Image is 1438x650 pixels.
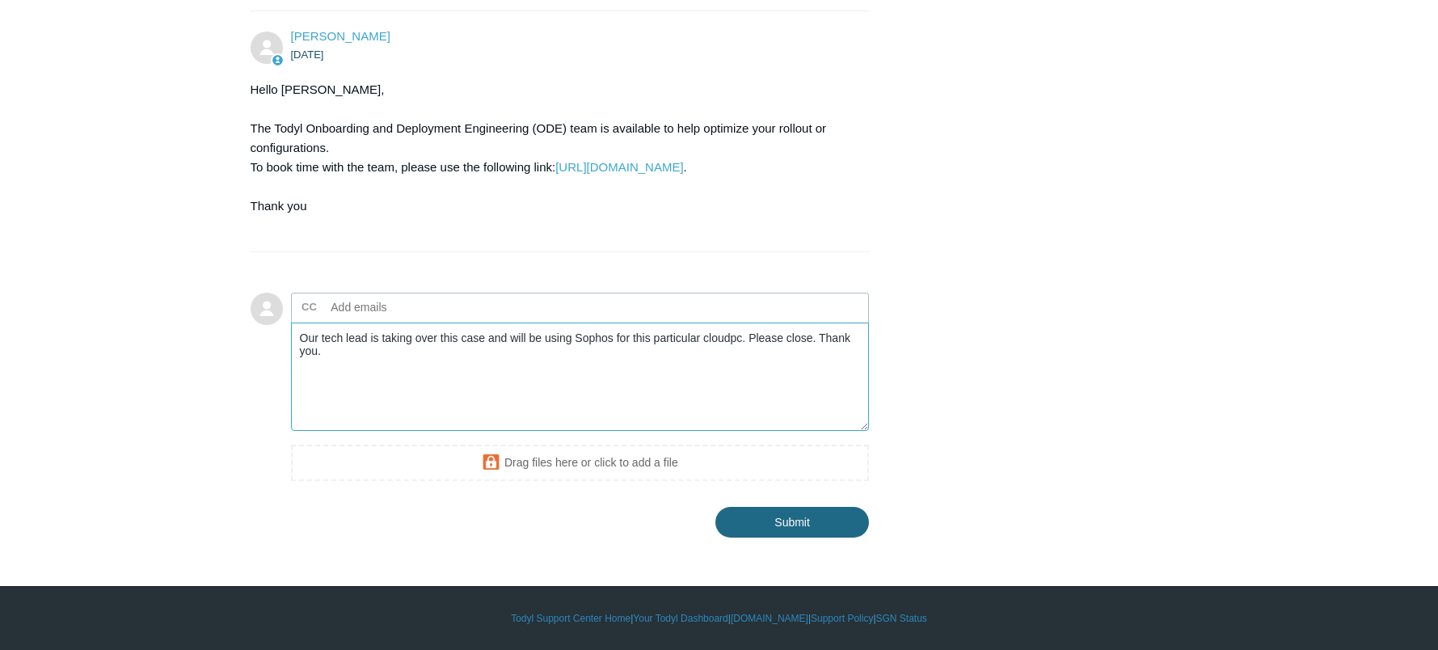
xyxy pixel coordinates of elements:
[731,611,808,626] a: [DOMAIN_NAME]
[291,49,324,61] time: 09/04/2025, 13:16
[291,29,390,43] a: [PERSON_NAME]
[325,295,499,319] input: Add emails
[291,29,390,43] span: Kris Haire
[302,295,317,319] label: CC
[251,80,854,235] div: Hello [PERSON_NAME], The Todyl Onboarding and Deployment Engineering (ODE) team is available to h...
[251,611,1188,626] div: | | | |
[291,323,870,432] textarea: Add your reply
[811,611,873,626] a: Support Policy
[715,507,869,538] input: Submit
[633,611,727,626] a: Your Todyl Dashboard
[555,160,683,174] a: [URL][DOMAIN_NAME]
[876,611,927,626] a: SGN Status
[511,611,630,626] a: Todyl Support Center Home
